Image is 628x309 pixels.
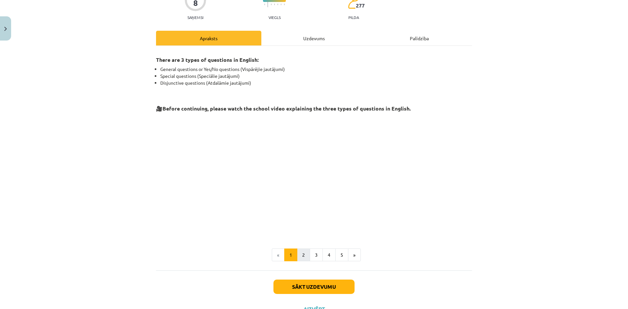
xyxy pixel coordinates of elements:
div: Apraksts [156,31,261,45]
p: pilda [348,15,359,20]
h3: 🎥 [156,100,472,112]
li: Disjunctive questions (Atdalāmie jautājumi) [160,79,472,86]
button: 1 [284,249,297,262]
span: 277 [356,3,365,9]
img: icon-short-line-57e1e144782c952c97e751825c79c345078a6d821885a25fce030b3d8c18986b.svg [264,4,265,5]
button: 3 [310,249,323,262]
img: icon-short-line-57e1e144782c952c97e751825c79c345078a6d821885a25fce030b3d8c18986b.svg [284,4,285,5]
p: Saņemsi [185,15,206,20]
button: » [348,249,361,262]
button: 5 [335,249,348,262]
div: Uzdevums [261,31,367,45]
li: Special questions (Speciālie jautājumi) [160,73,472,79]
img: icon-short-line-57e1e144782c952c97e751825c79c345078a6d821885a25fce030b3d8c18986b.svg [277,4,278,5]
p: Viegls [269,15,281,20]
img: icon-short-line-57e1e144782c952c97e751825c79c345078a6d821885a25fce030b3d8c18986b.svg [274,4,275,5]
img: icon-close-lesson-0947bae3869378f0d4975bcd49f059093ad1ed9edebbc8119c70593378902aed.svg [4,27,7,31]
button: 2 [297,249,310,262]
nav: Page navigation example [156,249,472,262]
strong: There are 3 types of questions in English: [156,56,259,63]
button: 4 [323,249,336,262]
li: General questions or Yes/No questions (Vispārējie jautājumi) [160,66,472,73]
button: Sākt uzdevumu [273,280,355,294]
strong: Before continuing, please watch the school video explaining the three types of questions in English. [163,105,411,112]
div: Palīdzība [367,31,472,45]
